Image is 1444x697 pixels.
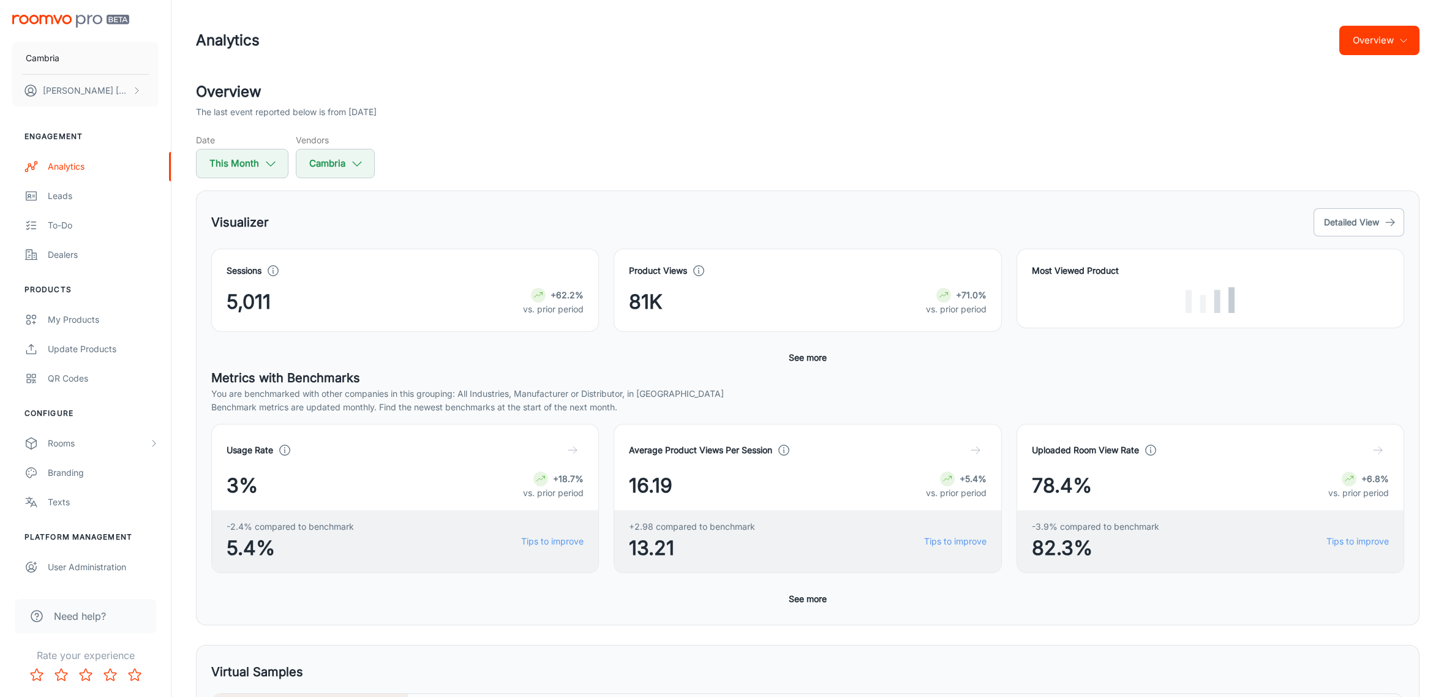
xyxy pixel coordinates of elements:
[926,486,987,500] p: vs. prior period
[26,51,59,65] p: Cambria
[48,437,149,450] div: Rooms
[48,342,159,356] div: Update Products
[211,369,1404,387] h5: Metrics with Benchmarks
[122,663,147,687] button: Rate 5 star
[48,372,159,385] div: QR Codes
[1314,208,1404,236] button: Detailed View
[629,520,755,533] span: +2.98 compared to benchmark
[196,81,1420,103] h2: Overview
[629,287,663,317] span: 81K
[227,471,258,500] span: 3%
[48,219,159,232] div: To-do
[629,471,672,500] span: 16.19
[48,466,159,480] div: Branding
[12,15,129,28] img: Roomvo PRO Beta
[211,213,269,232] h5: Visualizer
[551,290,584,300] strong: +62.2%
[629,264,687,277] h4: Product Views
[960,473,987,484] strong: +5.4%
[227,520,354,533] span: -2.4% compared to benchmark
[1032,471,1092,500] span: 78.4%
[48,313,159,326] div: My Products
[12,42,159,74] button: Cambria
[211,401,1404,414] p: Benchmark metrics are updated monthly. Find the newest benchmarks at the start of the next month.
[48,189,159,203] div: Leads
[211,387,1404,401] p: You are benchmarked with other companies in this grouping: All Industries, Manufacturer or Distri...
[196,149,288,178] button: This Month
[227,533,354,563] span: 5.4%
[98,663,122,687] button: Rate 4 star
[48,160,159,173] div: Analytics
[1328,486,1389,500] p: vs. prior period
[48,560,159,574] div: User Administration
[1032,533,1159,563] span: 82.3%
[43,84,129,97] p: [PERSON_NAME] [PERSON_NAME]
[1032,520,1159,533] span: -3.9% compared to benchmark
[1326,535,1389,548] a: Tips to improve
[629,443,772,457] h4: Average Product Views Per Session
[227,443,273,457] h4: Usage Rate
[196,29,260,51] h1: Analytics
[227,264,261,277] h4: Sessions
[924,535,987,548] a: Tips to improve
[523,303,584,316] p: vs. prior period
[1186,287,1235,313] img: Loading
[48,495,159,509] div: Texts
[12,75,159,107] button: [PERSON_NAME] [PERSON_NAME]
[784,588,832,610] button: See more
[629,533,755,563] span: 13.21
[521,535,584,548] a: Tips to improve
[73,663,98,687] button: Rate 3 star
[523,486,584,500] p: vs. prior period
[1032,264,1389,277] h4: Most Viewed Product
[553,473,584,484] strong: +18.7%
[48,248,159,262] div: Dealers
[196,134,288,146] h5: Date
[196,105,377,119] p: The last event reported below is from [DATE]
[24,663,49,687] button: Rate 1 star
[784,347,832,369] button: See more
[296,134,375,146] h5: Vendors
[211,663,303,681] h5: Virtual Samples
[956,290,987,300] strong: +71.0%
[1339,26,1420,55] button: Overview
[926,303,987,316] p: vs. prior period
[54,609,106,624] span: Need help?
[1361,473,1389,484] strong: +6.8%
[10,648,161,663] p: Rate your experience
[1032,443,1139,457] h4: Uploaded Room View Rate
[49,663,73,687] button: Rate 2 star
[227,287,271,317] span: 5,011
[296,149,375,178] button: Cambria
